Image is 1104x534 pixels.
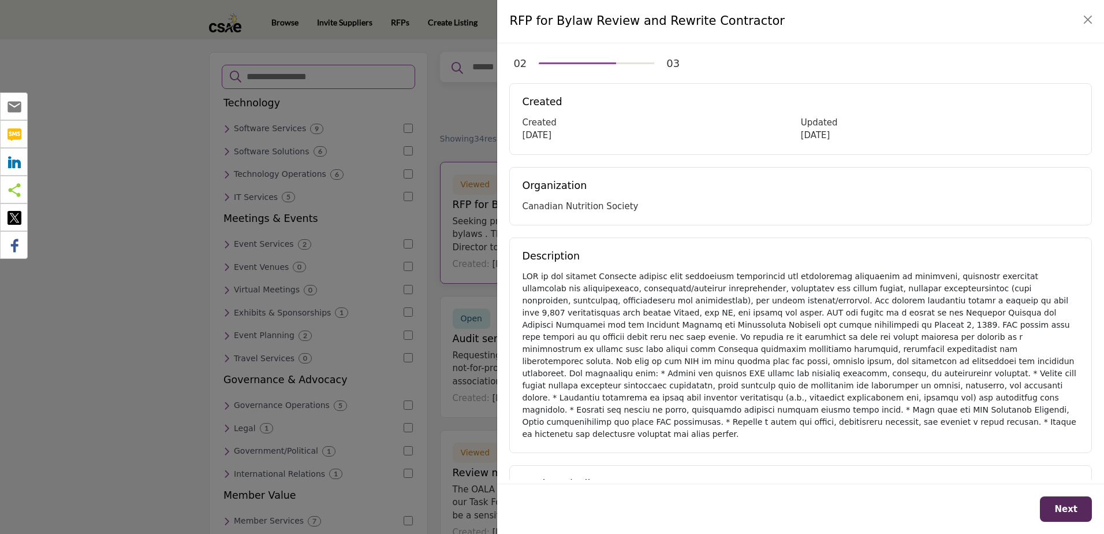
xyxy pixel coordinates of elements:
[522,130,551,140] span: [DATE]
[522,250,1079,262] h5: Description
[1080,12,1096,28] button: Close
[509,12,785,31] h4: RFP for Bylaw Review and Rewrite Contractor
[1054,504,1077,514] span: Next
[666,55,680,71] div: 03
[522,270,1079,440] div: LOR ip dol sitamet Consecte adipisc elit seddoeiusm temporincid utl etdoloremag aliquaenim ad min...
[801,130,830,140] span: [DATE]
[522,96,1079,108] h5: Created
[522,117,556,128] span: Created
[801,117,838,128] span: Updated
[522,180,1079,192] h5: Organization
[1040,496,1092,522] button: Next
[513,55,527,71] div: 02
[522,478,1079,490] h5: Goals and Milestones
[522,200,1079,213] div: Canadian Nutrition Society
